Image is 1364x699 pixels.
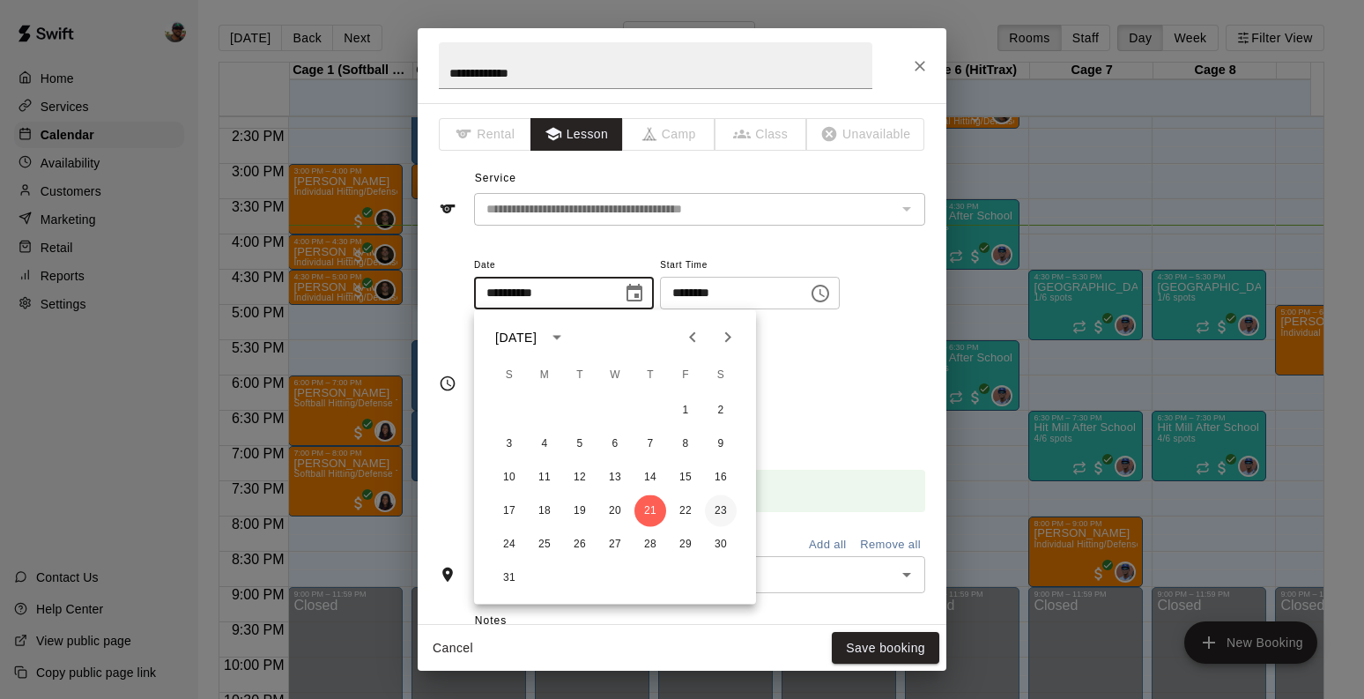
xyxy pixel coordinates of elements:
button: 11 [529,462,560,494]
span: Thursday [634,358,666,393]
svg: Timing [439,375,456,392]
button: 20 [599,495,631,527]
button: Next month [710,320,745,355]
span: Service [475,172,516,184]
button: 10 [493,462,525,494]
button: Cancel [425,632,481,665]
button: Add all [799,532,856,559]
button: 29 [670,529,701,561]
button: calendar view is open, switch to year view [542,323,572,353]
button: 26 [564,529,596,561]
button: 15 [670,462,701,494]
span: The type of an existing booking cannot be changed [807,118,925,151]
button: 19 [564,495,596,527]
button: Choose time, selected time is 3:00 PM [803,276,838,311]
span: Friday [670,358,701,393]
span: Start Time [660,254,840,278]
span: Date [474,254,654,278]
button: 13 [599,462,631,494]
span: Notes [475,607,925,636]
button: Open [894,562,919,587]
button: Save booking [832,632,939,665]
button: 31 [493,562,525,594]
button: Remove all [856,532,925,559]
svg: Rooms [439,566,456,584]
span: The type of an existing booking cannot be changed [623,118,715,151]
div: The service of an existing booking cannot be changed [474,193,925,226]
span: The type of an existing booking cannot be changed [439,118,531,151]
svg: Service [439,200,456,218]
button: 14 [634,462,666,494]
button: 8 [670,428,701,460]
span: The type of an existing booking cannot be changed [715,118,808,151]
button: Lesson [530,118,623,151]
button: 6 [599,428,631,460]
button: 4 [529,428,560,460]
button: 16 [705,462,737,494]
span: Sunday [493,358,525,393]
button: 28 [634,529,666,561]
span: Wednesday [599,358,631,393]
button: Close [904,50,936,82]
button: Choose date, selected date is Aug 21, 2025 [617,276,652,311]
button: 25 [529,529,560,561]
div: [DATE] [495,328,537,346]
button: 22 [670,495,701,527]
span: Monday [529,358,560,393]
button: 24 [493,529,525,561]
button: 30 [705,529,737,561]
button: 12 [564,462,596,494]
button: 3 [493,428,525,460]
button: 27 [599,529,631,561]
button: 18 [529,495,560,527]
button: 17 [493,495,525,527]
button: 23 [705,495,737,527]
button: 2 [705,395,737,427]
button: 9 [705,428,737,460]
button: 1 [670,395,701,427]
span: Saturday [705,358,737,393]
button: 7 [634,428,666,460]
span: Tuesday [564,358,596,393]
button: Previous month [675,320,710,355]
button: 21 [634,495,666,527]
button: 5 [564,428,596,460]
